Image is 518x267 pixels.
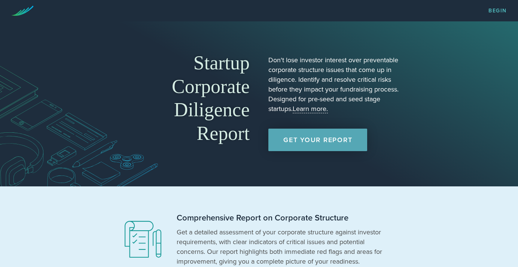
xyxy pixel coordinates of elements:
[117,51,250,145] h1: Startup Corporate Diligence Report
[177,213,386,223] h2: Comprehensive Report on Corporate Structure
[293,105,328,113] a: Learn more.
[177,227,386,266] p: Get a detailed assessment of your corporate structure against investor requirements, with clear i...
[488,8,507,13] a: Begin
[268,129,367,151] a: Get Your Report
[268,55,401,114] p: Don't lose investor interest over preventable corporate structure issues that come up in diligenc...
